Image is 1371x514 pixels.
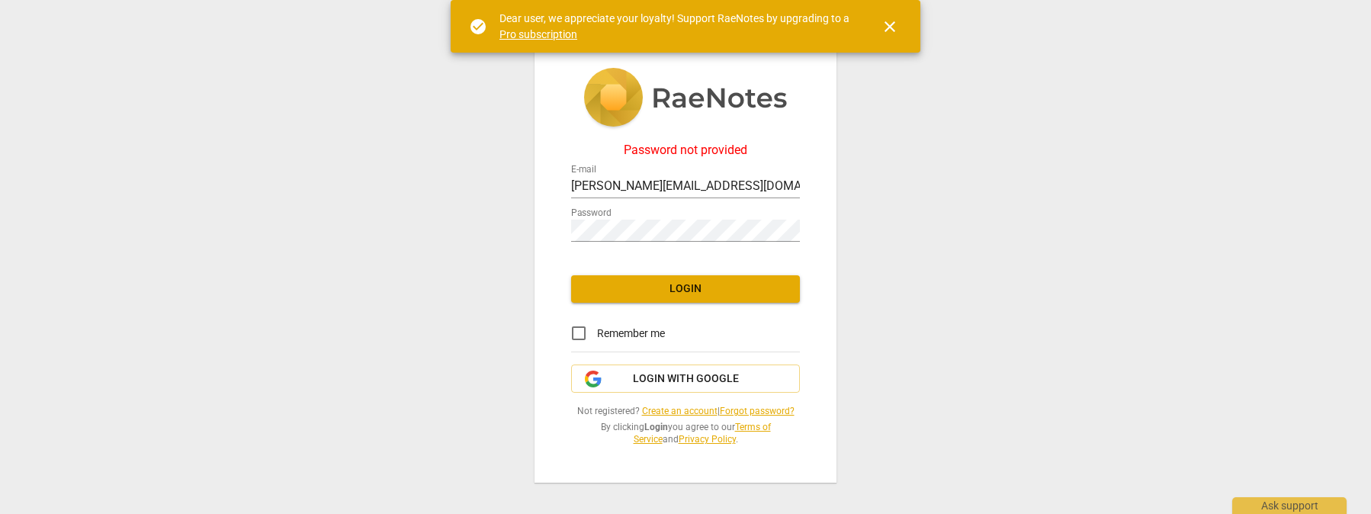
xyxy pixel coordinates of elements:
a: Privacy Policy [679,434,736,445]
span: Login [583,281,788,297]
a: Create an account [642,406,718,416]
div: Dear user, we appreciate your loyalty! Support RaeNotes by upgrading to a [499,11,853,42]
div: Password not provided [571,143,800,157]
a: Terms of Service [634,422,771,445]
span: close [881,18,899,36]
button: Close [872,8,908,45]
span: check_circle [469,18,487,36]
label: E-mail [571,165,596,174]
div: Ask support [1232,497,1347,514]
img: 5ac2273c67554f335776073100b6d88f.svg [583,68,788,130]
span: Not registered? | [571,405,800,418]
button: Login with Google [571,365,800,394]
span: Login with Google [633,371,739,387]
b: Login [644,422,668,432]
label: Password [571,208,612,217]
a: Pro subscription [499,28,577,40]
span: By clicking you agree to our and . [571,421,800,446]
span: Remember me [597,326,665,342]
a: Forgot password? [720,406,795,416]
button: Login [571,275,800,303]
